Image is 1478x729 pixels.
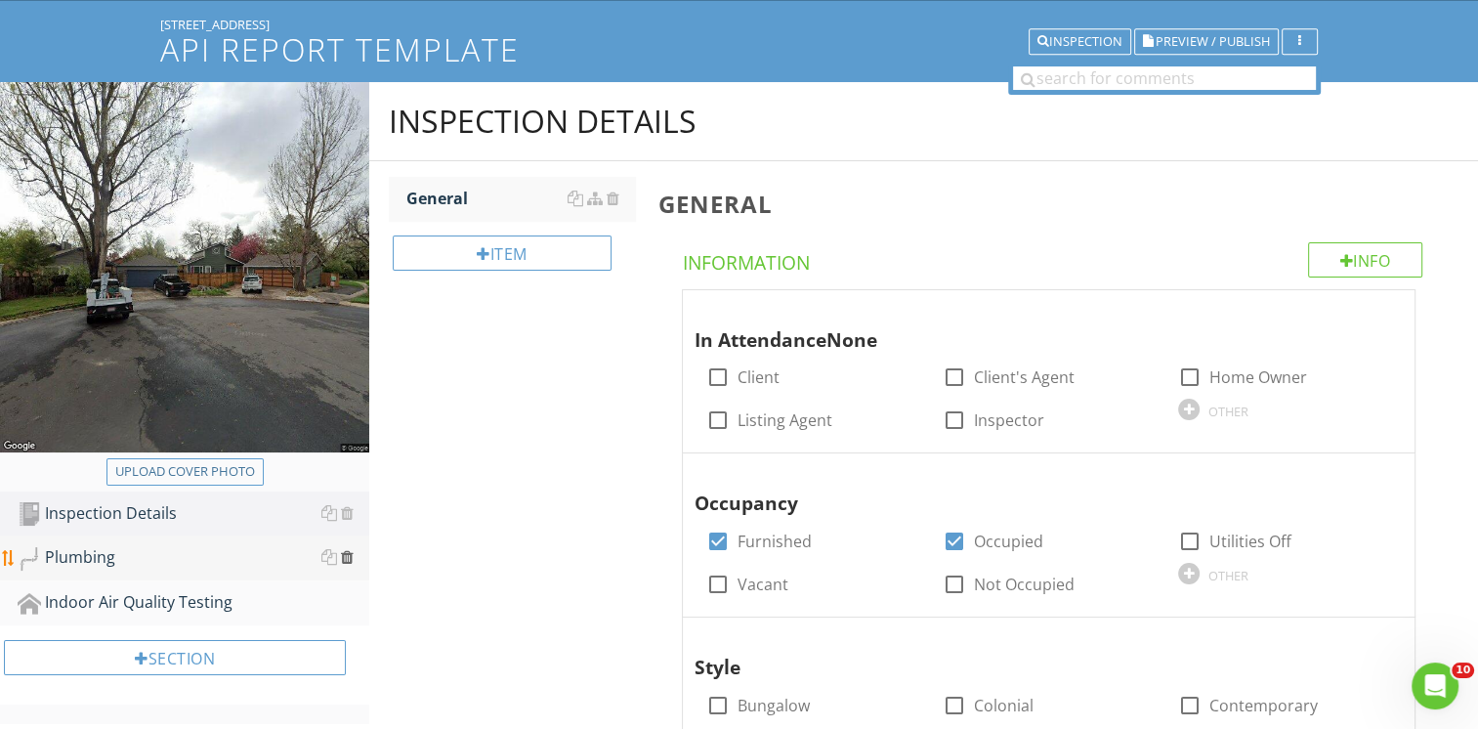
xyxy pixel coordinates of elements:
div: Upload cover photo [115,462,255,482]
div: Indoor Air Quality Testing [18,590,369,616]
div: Section [4,640,346,675]
label: Colonial [974,696,1034,715]
div: General [406,187,635,210]
div: OTHER [1208,568,1248,583]
button: Upload cover photo [106,458,264,486]
h1: API Report Template [160,32,1318,66]
label: Not Occupied [974,575,1075,594]
h4: Information [683,242,1422,276]
span: Preview / Publish [1156,35,1270,48]
input: search for comments [1013,66,1316,90]
label: Home Owner [1209,367,1307,387]
label: Vacant [738,575,788,594]
span: 10 [1452,663,1474,678]
label: Occupied [974,532,1043,551]
div: Inspection Details [18,501,369,527]
div: Style [695,625,1368,682]
a: Inspection [1029,31,1131,49]
label: Utilities Off [1209,532,1291,551]
div: Occupancy [695,461,1368,518]
h3: General [658,191,1447,217]
label: Inspector [974,410,1044,430]
div: Plumbing [18,545,369,571]
div: Item [393,236,612,271]
label: Furnished [738,532,812,551]
label: Client [738,367,780,387]
iframe: Intercom live chat [1412,663,1458,709]
div: OTHER [1208,404,1248,419]
button: Inspection [1029,28,1131,56]
label: Listing Agent [738,410,832,430]
div: [STREET_ADDRESS] [160,17,1318,32]
a: Preview / Publish [1134,31,1279,49]
label: Contemporary [1209,696,1318,715]
div: Inspection Details [389,102,697,141]
div: In AttendanceNone [695,298,1368,355]
label: Client's Agent [974,367,1075,387]
div: Inspection [1037,35,1122,49]
button: Preview / Publish [1134,28,1279,56]
div: Info [1308,242,1423,278]
label: Bungalow [738,696,810,715]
